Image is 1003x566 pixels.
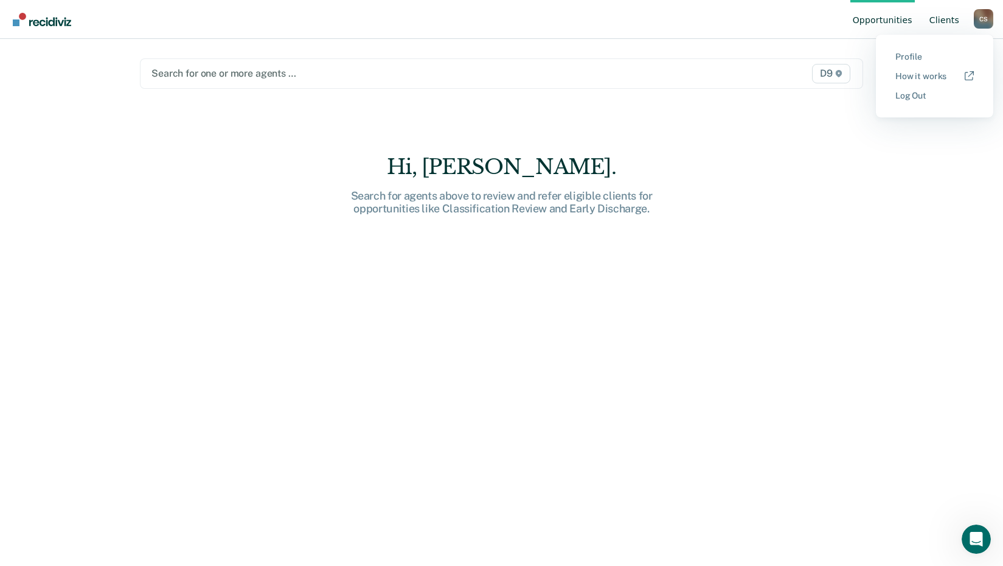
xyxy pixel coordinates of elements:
[895,91,974,101] a: Log Out
[895,52,974,62] a: Profile
[307,189,696,215] div: Search for agents above to review and refer eligible clients for opportunities like Classificatio...
[876,35,993,117] div: Profile menu
[974,9,993,29] button: Profile dropdown button
[895,71,974,82] a: How it works
[13,13,71,26] img: Recidiviz
[974,9,993,29] div: C S
[307,155,696,180] div: Hi, [PERSON_NAME].
[812,64,850,83] span: D9
[962,525,991,554] iframe: Intercom live chat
